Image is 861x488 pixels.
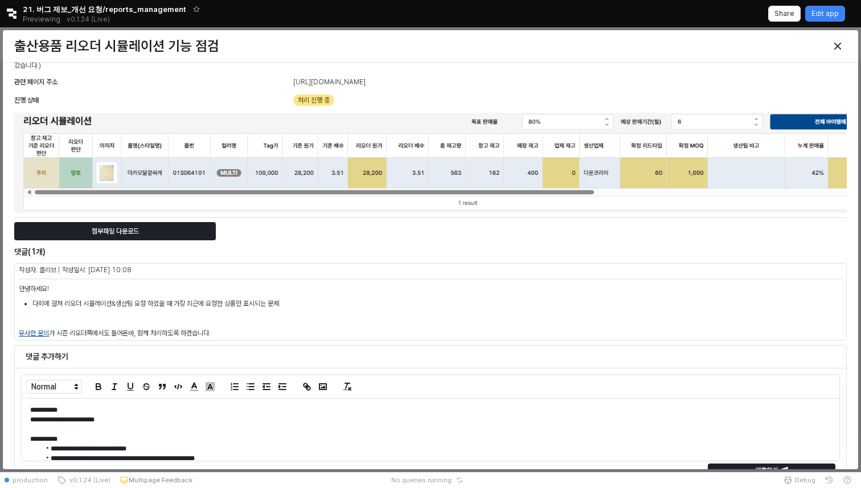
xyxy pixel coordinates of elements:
[115,472,197,488] button: Multipage Feedback
[293,78,366,86] a: [URL][DOMAIN_NAME]
[32,298,842,309] li: 다회에 걸쳐 리오더 시뮬레이션&생산팀 요청 하였을 때 가장 최근에 요청한 상품만 표시되는 문제
[774,9,794,18] p: Share
[19,284,842,294] p: 안녕하세요!
[14,247,566,257] h6: 댓글(1개)
[14,38,637,54] h3: 출산용품 리오더 시뮬레이션 기능 점검
[60,11,116,27] button: Releases and History
[19,328,842,338] p: 가 시즌 리오더쪽에서도 들어온바, 함께 처리하도록 하겠습니다.
[805,6,845,22] button: Edit app
[838,472,856,488] button: Help
[795,475,815,485] span: Debug
[52,472,115,488] button: v0.1.24 (Live)
[23,14,60,25] span: Previewing
[708,464,835,477] button: 제출하기
[14,96,39,104] span: 진행 상태
[768,6,801,22] button: Share app
[14,78,58,86] span: 관련 페이지 주소
[92,227,139,236] p: 첨부파일 다운로드
[820,472,838,488] button: History
[829,37,847,55] button: Close
[14,222,216,240] button: 첨부파일 다운로드
[67,15,110,24] p: v0.1.24 (Live)
[811,9,839,18] p: Edit app
[779,472,820,488] button: Debug
[19,329,49,337] a: 유사한 문의
[19,265,634,275] p: 작성자: 클리브 | 작성일시: [DATE] 10:08
[129,475,192,485] p: Multipage Feedback
[454,477,465,483] button: Reset app state
[23,11,116,27] div: Previewing v0.1.24 (Live)
[23,3,186,15] span: 21. 버그 제보_개선 요청/reports_management
[26,351,835,362] h6: 댓글 추가하기
[755,466,778,475] p: 제출하기
[391,475,452,485] span: No queries running
[298,95,330,106] span: 처리 진행 중
[13,475,48,485] span: production
[66,475,110,485] span: v0.1.24 (Live)
[191,3,202,15] button: Add app to favorites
